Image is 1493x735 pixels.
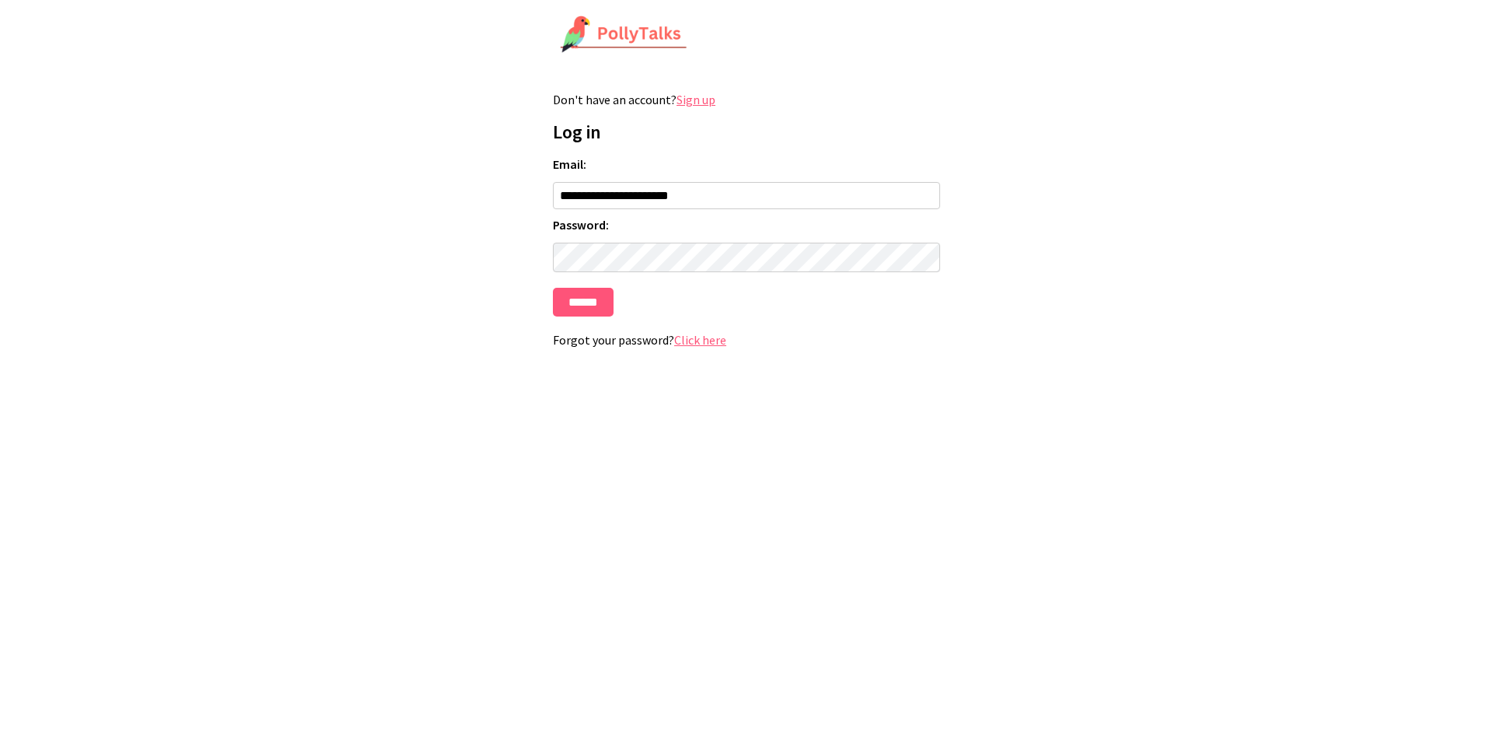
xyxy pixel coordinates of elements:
[553,92,940,107] p: Don't have an account?
[677,92,715,107] a: Sign up
[674,332,726,348] a: Click here
[553,156,940,172] label: Email:
[553,120,940,144] h1: Log in
[553,332,940,348] p: Forgot your password?
[553,217,940,233] label: Password:
[560,16,687,54] img: PollyTalks Logo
